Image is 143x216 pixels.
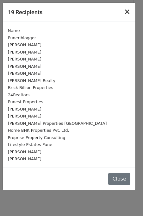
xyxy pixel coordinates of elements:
[8,42,41,47] small: [PERSON_NAME]
[8,78,55,83] small: [PERSON_NAME] Realty
[8,50,41,54] small: [PERSON_NAME]
[8,107,41,111] small: [PERSON_NAME]
[119,3,135,21] button: Close
[8,128,69,133] small: Home BHK Properties Pvt. Ltd.
[8,28,20,33] small: Name
[8,142,52,147] small: Lifestyle Estates Pune
[8,35,36,40] small: Puneriblogger
[8,156,41,161] small: [PERSON_NAME]
[8,99,43,104] small: Punest Properties
[8,64,41,69] small: [PERSON_NAME]
[108,173,130,185] button: Close
[124,7,130,16] span: ×
[8,121,107,126] small: [PERSON_NAME] Properties [GEOGRAPHIC_DATA]
[8,135,65,140] small: Proprise Property Consulting
[8,85,53,90] small: Brick Billion Properties
[8,149,41,154] small: [PERSON_NAME]
[8,57,41,61] small: [PERSON_NAME]
[8,8,42,16] h5: 19 Recipients
[8,114,41,118] small: [PERSON_NAME]
[8,92,29,97] small: 24Realtors
[111,186,143,216] iframe: Chat Widget
[8,71,41,76] small: [PERSON_NAME]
